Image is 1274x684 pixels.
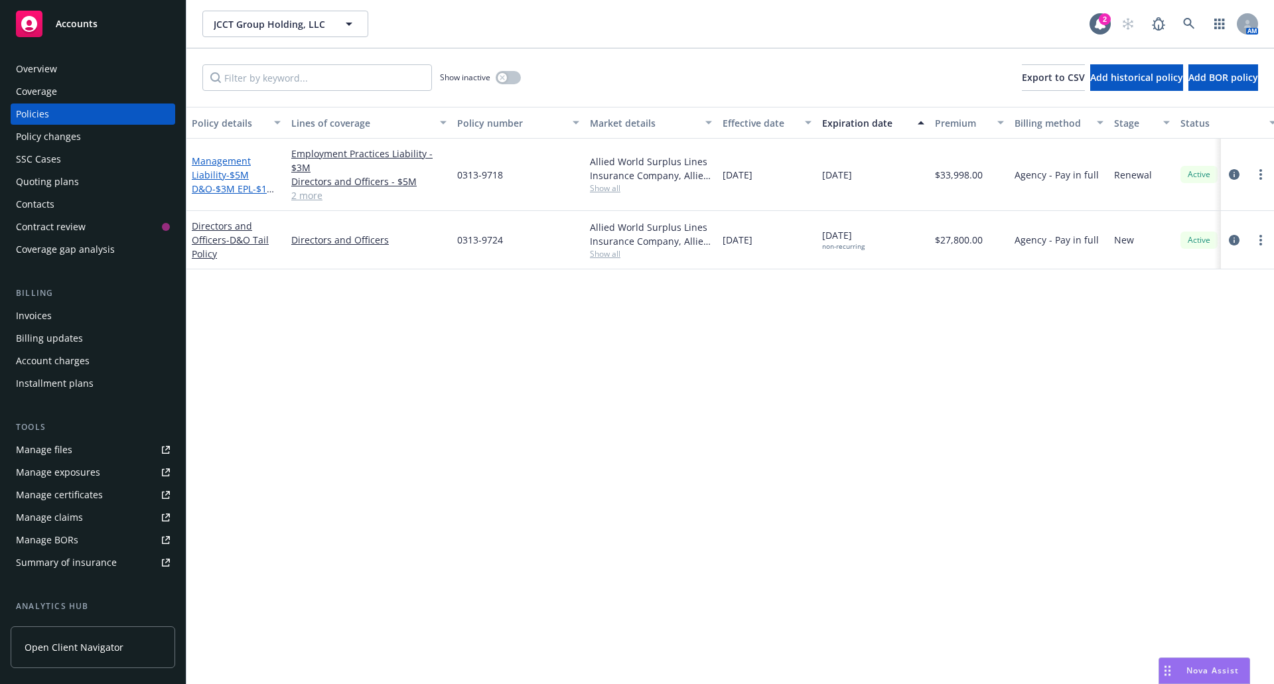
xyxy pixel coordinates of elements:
[16,58,57,80] div: Overview
[202,11,368,37] button: JCCT Group Holding, LLC
[11,552,175,573] a: Summary of insurance
[11,239,175,260] a: Coverage gap analysis
[16,350,90,372] div: Account charges
[16,552,117,573] div: Summary of insurance
[11,350,175,372] a: Account charges
[1015,233,1099,247] span: Agency - Pay in full
[186,107,286,139] button: Policy details
[1109,107,1175,139] button: Stage
[11,126,175,147] a: Policy changes
[16,328,83,349] div: Billing updates
[1180,116,1261,130] div: Status
[16,462,100,483] div: Manage exposures
[935,116,989,130] div: Premium
[935,168,983,182] span: $33,998.00
[1206,11,1233,37] a: Switch app
[930,107,1009,139] button: Premium
[822,228,865,251] span: [DATE]
[11,373,175,394] a: Installment plans
[11,439,175,460] a: Manage files
[16,484,103,506] div: Manage certificates
[457,233,503,247] span: 0313-9724
[16,81,57,102] div: Coverage
[817,107,930,139] button: Expiration date
[11,171,175,192] a: Quoting plans
[11,600,175,613] div: Analytics hub
[1176,11,1202,37] a: Search
[291,174,447,188] a: Directors and Officers - $5M
[291,188,447,202] a: 2 more
[457,116,565,130] div: Policy number
[590,248,712,259] span: Show all
[590,116,697,130] div: Market details
[723,168,752,182] span: [DATE]
[16,216,86,238] div: Contract review
[16,373,94,394] div: Installment plans
[16,305,52,326] div: Invoices
[1115,11,1141,37] a: Start snowing
[16,126,81,147] div: Policy changes
[822,168,852,182] span: [DATE]
[11,5,175,42] a: Accounts
[1015,116,1089,130] div: Billing method
[457,168,503,182] span: 0313-9718
[1226,232,1242,248] a: circleInformation
[1188,71,1258,84] span: Add BOR policy
[286,107,452,139] button: Lines of coverage
[585,107,717,139] button: Market details
[1015,168,1099,182] span: Agency - Pay in full
[11,462,175,483] a: Manage exposures
[291,147,447,174] a: Employment Practices Liability - $3M
[1022,71,1085,84] span: Export to CSV
[1090,64,1183,91] button: Add historical policy
[11,58,175,80] a: Overview
[1090,71,1183,84] span: Add historical policy
[11,305,175,326] a: Invoices
[16,171,79,192] div: Quoting plans
[440,72,490,83] span: Show inactive
[11,507,175,528] a: Manage claims
[590,155,712,182] div: Allied World Surplus Lines Insurance Company, Allied World Assurance Company (AWAC)
[590,182,712,194] span: Show all
[1099,13,1111,25] div: 2
[1009,107,1109,139] button: Billing method
[11,529,175,551] a: Manage BORs
[214,17,328,31] span: JCCT Group Holding, LLC
[192,155,275,209] a: Management Liability
[291,116,432,130] div: Lines of coverage
[16,507,83,528] div: Manage claims
[56,19,98,29] span: Accounts
[822,242,865,251] div: non-recurring
[11,103,175,125] a: Policies
[723,233,752,247] span: [DATE]
[1186,169,1212,180] span: Active
[1186,234,1212,246] span: Active
[11,484,175,506] a: Manage certificates
[16,239,115,260] div: Coverage gap analysis
[11,149,175,170] a: SSC Cases
[11,81,175,102] a: Coverage
[1186,665,1239,676] span: Nova Assist
[16,529,78,551] div: Manage BORs
[25,640,123,654] span: Open Client Navigator
[11,328,175,349] a: Billing updates
[1114,116,1155,130] div: Stage
[1253,167,1269,182] a: more
[1159,658,1176,683] div: Drag to move
[16,103,49,125] div: Policies
[1145,11,1172,37] a: Report a Bug
[16,149,61,170] div: SSC Cases
[590,220,712,248] div: Allied World Surplus Lines Insurance Company, Allied World Assurance Company (AWAC)
[1114,233,1134,247] span: New
[1226,167,1242,182] a: circleInformation
[723,116,797,130] div: Effective date
[11,421,175,434] div: Tools
[192,116,266,130] div: Policy details
[192,169,275,209] span: - $5M D&O-$3M EPL-$1M FID- $1M CRM
[192,220,269,260] a: Directors and Officers
[11,287,175,300] div: Billing
[1253,232,1269,248] a: more
[192,234,269,260] span: - D&O Tail Policy
[1159,657,1250,684] button: Nova Assist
